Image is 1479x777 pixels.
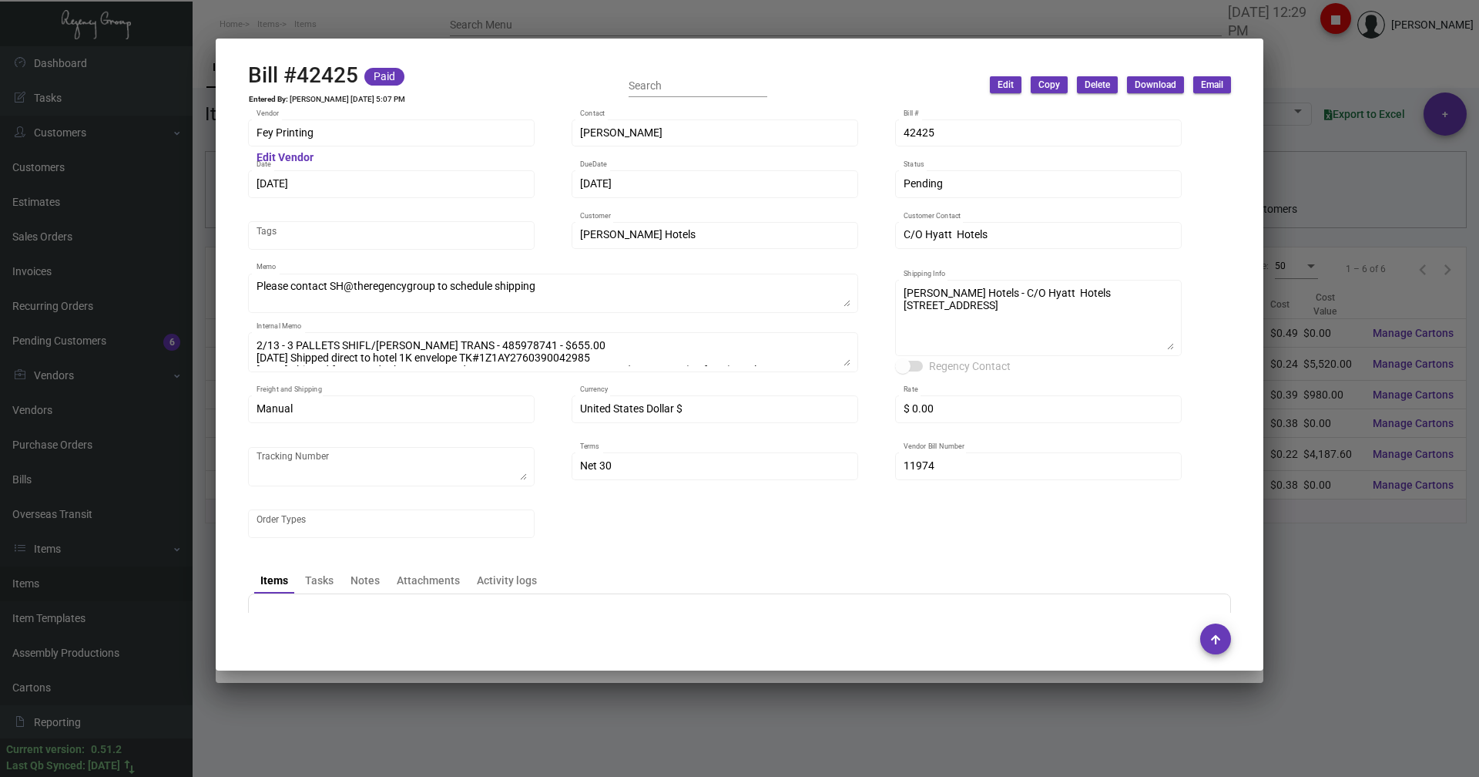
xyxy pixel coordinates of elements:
div: 0.51.2 [91,742,122,758]
div: Activity logs [477,573,537,589]
button: Download [1127,76,1184,93]
span: Email [1201,79,1223,92]
mat-chip: Paid [364,68,404,86]
button: Edit [990,76,1021,93]
span: Delete [1085,79,1110,92]
td: Entered By: [248,95,289,104]
mat-hint: Edit Vendor [257,152,314,164]
h2: Bill #42425 [248,62,358,89]
span: Regency Contact [929,357,1011,375]
button: Email [1193,76,1231,93]
span: Edit [998,79,1014,92]
div: Tasks [305,573,334,589]
td: [PERSON_NAME] [DATE] 5:07 PM [289,95,406,104]
span: Copy [1038,79,1060,92]
span: Pending [904,177,943,190]
button: Copy [1031,76,1068,93]
input: Vendor Bill Number [904,460,1174,473]
div: Notes [350,573,380,589]
span: Manual [257,402,293,415]
button: Delete [1077,76,1118,93]
span: Download [1135,79,1176,92]
div: Current version: [6,742,85,758]
div: Attachments [397,573,460,589]
div: Items [260,573,288,589]
div: Last Qb Synced: [DATE] [6,758,120,774]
